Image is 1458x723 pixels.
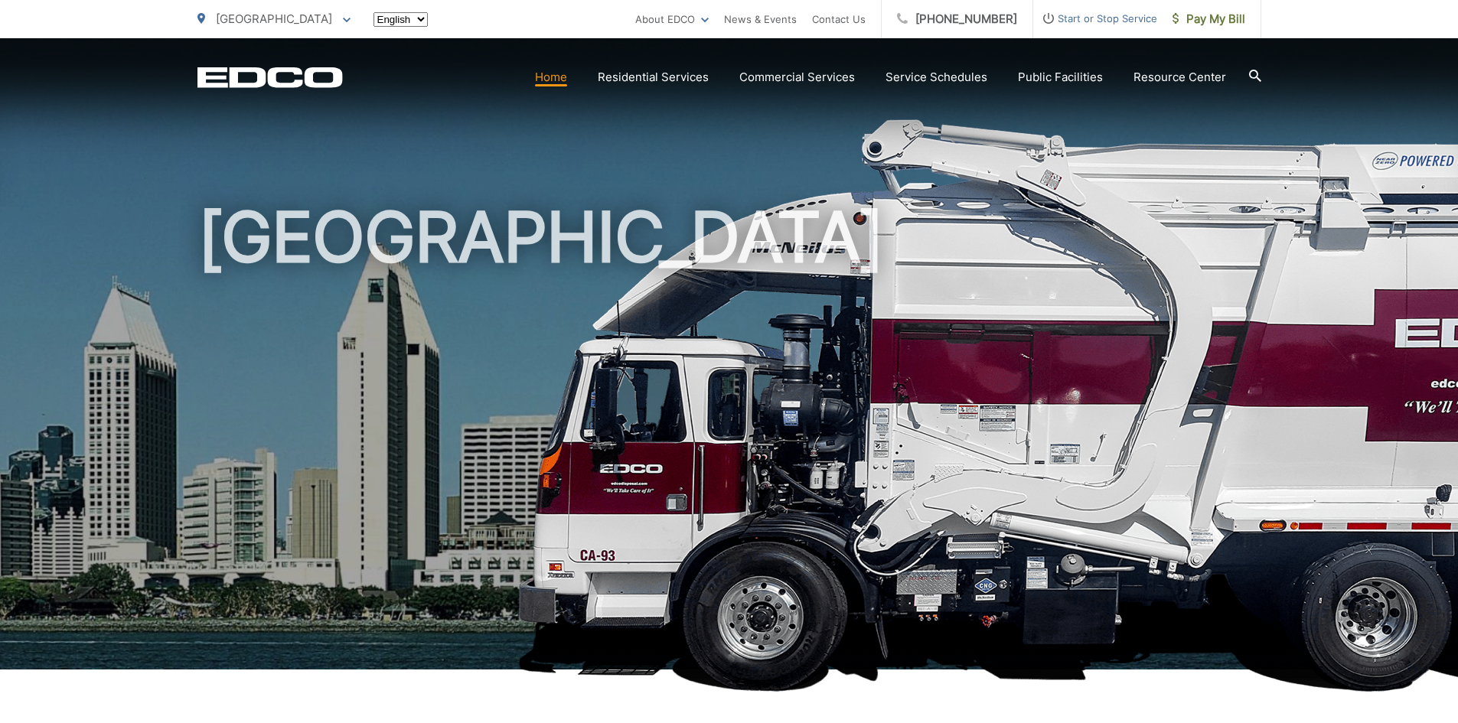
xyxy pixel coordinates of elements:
a: Contact Us [812,10,866,28]
a: EDCD logo. Return to the homepage. [197,67,343,88]
a: About EDCO [635,10,709,28]
a: Commercial Services [739,68,855,86]
span: [GEOGRAPHIC_DATA] [216,11,332,26]
a: News & Events [724,10,797,28]
a: Service Schedules [886,68,987,86]
a: Resource Center [1133,68,1226,86]
a: Public Facilities [1018,68,1103,86]
a: Residential Services [598,68,709,86]
select: Select a language [373,12,428,27]
span: Pay My Bill [1173,10,1245,28]
h1: [GEOGRAPHIC_DATA] [197,199,1261,683]
a: Home [535,68,567,86]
